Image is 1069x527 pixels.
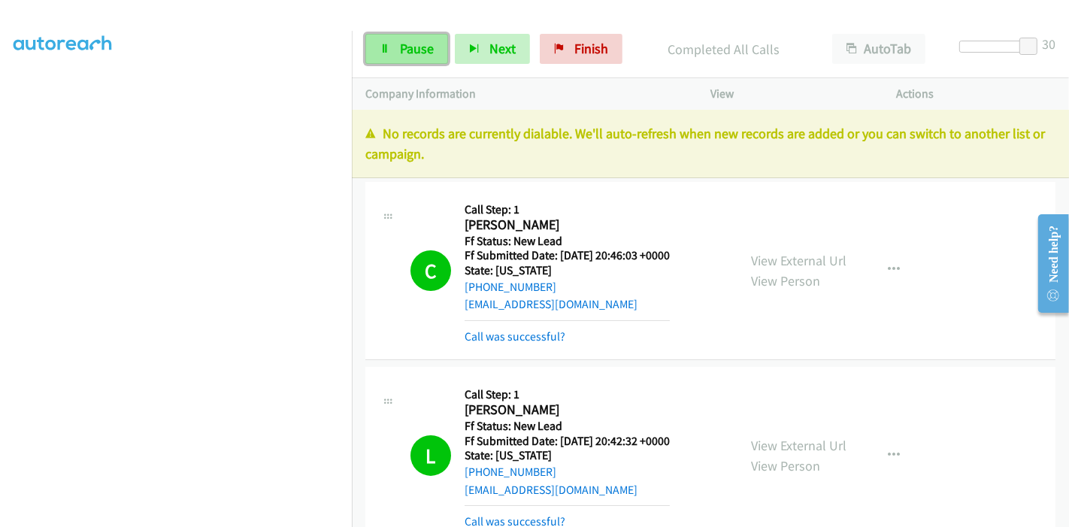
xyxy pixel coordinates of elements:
[465,202,670,217] h5: Call Step: 1
[465,434,670,449] h5: Ff Submitted Date: [DATE] 20:42:32 +0000
[751,457,820,474] a: View Person
[751,252,846,269] a: View External Url
[465,248,670,263] h5: Ff Submitted Date: [DATE] 20:46:03 +0000
[1026,204,1069,323] iframe: Resource Center
[710,85,870,103] p: View
[365,123,1055,164] p: No records are currently dialable. We'll auto-refresh when new records are added or you can switc...
[465,387,670,402] h5: Call Step: 1
[365,85,683,103] p: Company Information
[465,234,670,249] h5: Ff Status: New Lead
[1042,34,1055,54] div: 30
[465,419,670,434] h5: Ff Status: New Lead
[455,34,530,64] button: Next
[574,40,608,57] span: Finish
[410,435,451,476] h1: L
[465,280,556,294] a: [PHONE_NUMBER]
[832,34,925,64] button: AutoTab
[365,34,448,64] a: Pause
[465,217,670,234] h2: [PERSON_NAME]
[465,401,670,419] h2: [PERSON_NAME]
[540,34,622,64] a: Finish
[400,40,434,57] span: Pause
[465,263,670,278] h5: State: [US_STATE]
[465,465,556,479] a: [PHONE_NUMBER]
[465,483,637,497] a: [EMAIL_ADDRESS][DOMAIN_NAME]
[643,39,805,59] p: Completed All Calls
[465,329,565,344] a: Call was successful?
[465,297,637,311] a: [EMAIL_ADDRESS][DOMAIN_NAME]
[465,448,670,463] h5: State: [US_STATE]
[751,437,846,454] a: View External Url
[897,85,1056,103] p: Actions
[489,40,516,57] span: Next
[751,272,820,289] a: View Person
[410,250,451,291] h1: C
